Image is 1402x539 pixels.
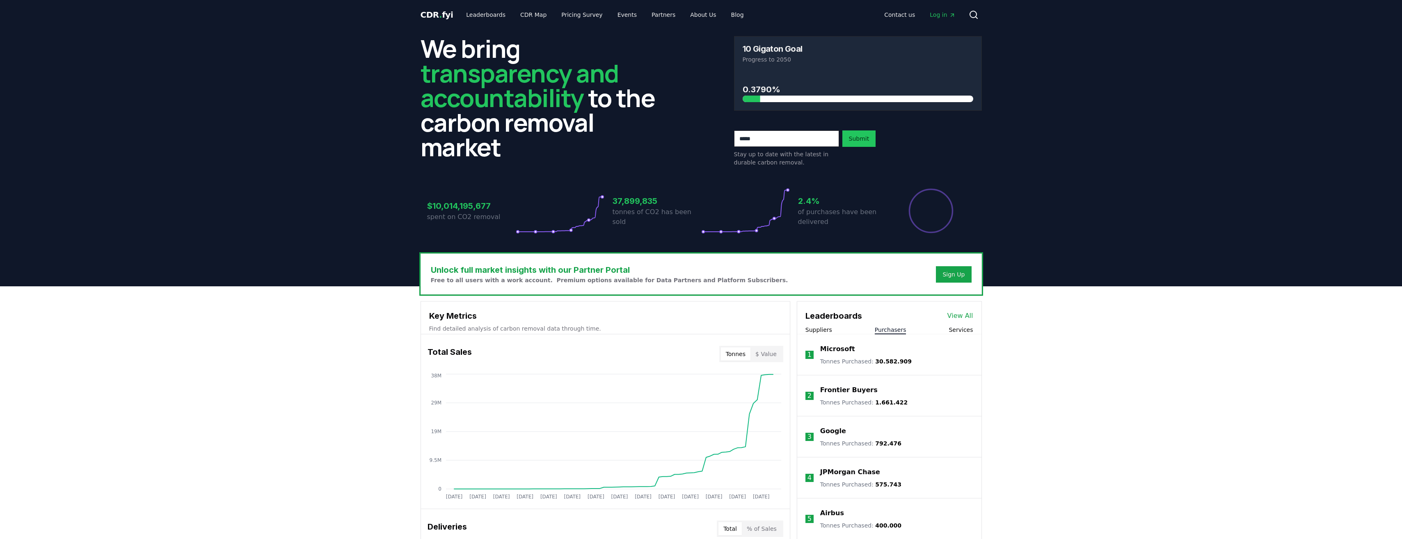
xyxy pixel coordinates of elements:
a: Frontier Buyers [820,385,878,395]
a: View All [947,311,973,321]
button: Services [949,326,973,334]
tspan: 29M [431,400,441,406]
a: Microsoft [820,344,855,354]
button: Submit [842,130,876,147]
div: Percentage of sales delivered [908,188,954,234]
span: 792.476 [875,440,901,447]
p: 3 [807,432,812,442]
h3: 0.3790% [743,83,973,96]
nav: Main [460,7,750,22]
p: Tonnes Purchased : [820,439,901,448]
p: Tonnes Purchased : [820,357,912,365]
h3: 2.4% [798,195,887,207]
p: 5 [807,514,812,524]
p: of purchases have been delivered [798,207,887,227]
p: Free to all users with a work account. Premium options available for Data Partners and Platform S... [431,276,788,284]
tspan: [DATE] [540,494,557,500]
p: Progress to 2050 [743,55,973,64]
tspan: [DATE] [517,494,533,500]
a: Pricing Survey [555,7,609,22]
a: Events [611,7,643,22]
p: 4 [807,473,812,483]
button: Total [718,522,742,535]
button: % of Sales [742,522,782,535]
h2: We bring to the carbon removal market [421,36,668,159]
p: Stay up to date with the latest in durable carbon removal. [734,150,839,167]
tspan: [DATE] [752,494,769,500]
span: 1.661.422 [875,399,908,406]
tspan: [DATE] [658,494,675,500]
button: Sign Up [936,266,971,283]
tspan: 9.5M [429,457,441,463]
span: transparency and accountability [421,56,619,114]
button: Suppliers [805,326,832,334]
button: Purchasers [875,326,906,334]
tspan: [DATE] [493,494,510,500]
h3: Leaderboards [805,310,862,322]
h3: Total Sales [428,346,472,362]
h3: Key Metrics [429,310,782,322]
span: 30.582.909 [875,358,912,365]
p: tonnes of CO2 has been sold [613,207,701,227]
a: CDR.fyi [421,9,453,21]
tspan: 38M [431,373,441,379]
p: 1 [807,350,812,360]
span: Log in [930,11,955,19]
a: Google [820,426,846,436]
a: JPMorgan Chase [820,467,880,477]
tspan: [DATE] [564,494,581,500]
h3: 37,899,835 [613,195,701,207]
p: spent on CO2 removal [427,212,516,222]
button: Tonnes [721,347,750,361]
tspan: [DATE] [635,494,652,500]
a: Leaderboards [460,7,512,22]
tspan: [DATE] [611,494,628,500]
a: Airbus [820,508,844,518]
h3: Deliveries [428,521,467,537]
tspan: 19M [431,429,441,434]
tspan: [DATE] [705,494,722,500]
a: Sign Up [942,270,965,279]
tspan: [DATE] [588,494,604,500]
p: Tonnes Purchased : [820,480,901,489]
p: Tonnes Purchased : [820,521,901,530]
span: . [439,10,442,20]
a: Contact us [878,7,922,22]
tspan: 0 [438,486,441,492]
tspan: [DATE] [446,494,462,500]
span: 400.000 [875,522,901,529]
a: CDR Map [514,7,553,22]
span: 575.743 [875,481,901,488]
a: Log in [923,7,962,22]
p: Tonnes Purchased : [820,398,908,407]
h3: $10,014,195,677 [427,200,516,212]
tspan: [DATE] [469,494,486,500]
p: 2 [807,391,812,401]
h3: Unlock full market insights with our Partner Portal [431,264,788,276]
h3: 10 Gigaton Goal [743,45,803,53]
nav: Main [878,7,962,22]
a: Partners [645,7,682,22]
span: CDR fyi [421,10,453,20]
tspan: [DATE] [729,494,746,500]
tspan: [DATE] [682,494,699,500]
a: Blog [725,7,750,22]
button: $ Value [750,347,782,361]
a: About Us [684,7,723,22]
p: Find detailed analysis of carbon removal data through time. [429,324,782,333]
